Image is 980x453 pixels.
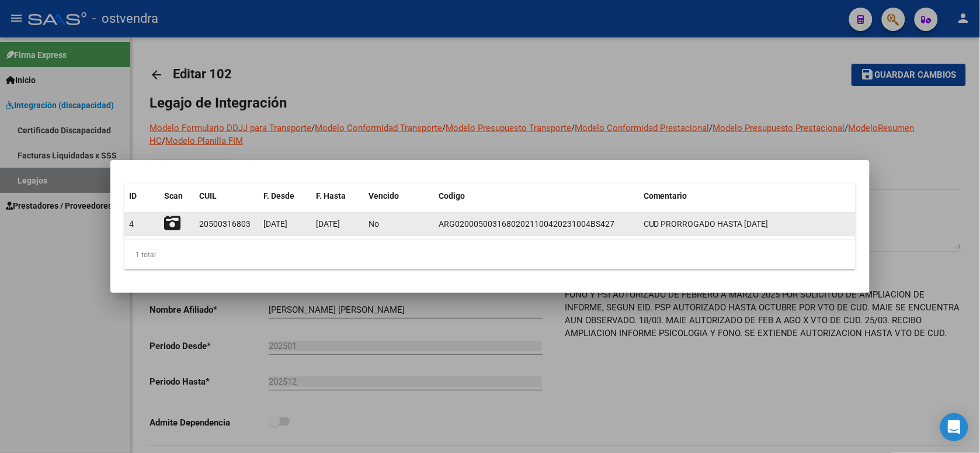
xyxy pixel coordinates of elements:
[124,240,856,269] div: 1 total
[434,184,639,209] datatable-header-cell: Codigo
[439,219,614,229] span: ARG02000500316802021100420231004BS427
[364,184,434,209] datatable-header-cell: Vencido
[316,219,340,229] span: [DATE]
[311,184,364,209] datatable-header-cell: F. Hasta
[199,217,251,231] div: 20500316803
[259,184,311,209] datatable-header-cell: F. Desde
[194,184,259,209] datatable-header-cell: CUIL
[199,191,217,200] span: CUIL
[164,191,183,200] span: Scan
[129,191,137,200] span: ID
[439,191,465,200] span: Codigo
[369,219,379,229] span: No
[940,413,968,441] div: Open Intercom Messenger
[129,219,134,229] span: 4
[316,191,346,200] span: F. Hasta
[159,184,194,209] datatable-header-cell: Scan
[644,191,687,200] span: Comentario
[263,191,294,200] span: F. Desde
[644,219,769,229] span: CUD PRORROGADO HASTA OCTUBRE 2025
[639,184,856,209] datatable-header-cell: Comentario
[369,191,399,200] span: Vencido
[263,219,287,229] span: [DATE]
[124,184,159,209] datatable-header-cell: ID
